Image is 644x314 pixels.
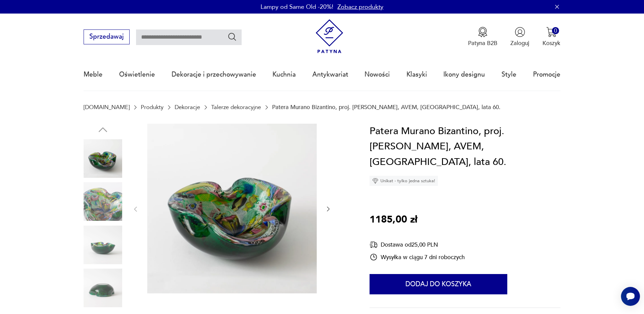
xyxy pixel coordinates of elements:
[468,27,497,47] a: Ikona medaluPatyna B2B
[370,176,438,186] div: Unikat - tylko jedna sztuka!
[84,59,103,90] a: Meble
[312,19,347,54] img: Patyna - sklep z meblami i dekoracjami vintage
[443,59,485,90] a: Ikony designu
[468,27,497,47] button: Patyna B2B
[372,178,378,184] img: Ikona diamentu
[84,139,122,178] img: Zdjęcie produktu Patera Murano Bizantino, proj. Dino Martens, AVEM, Włochy, lata 60.
[370,212,417,228] p: 1185,00 zł
[84,104,130,110] a: [DOMAIN_NAME]
[272,59,296,90] a: Kuchnia
[370,240,465,249] div: Dostawa od 25,00 PLN
[546,27,557,37] img: Ikona koszyka
[406,59,427,90] a: Klasyki
[478,27,488,37] img: Ikona medalu
[172,59,256,90] a: Dekoracje i przechowywanie
[312,59,348,90] a: Antykwariat
[119,59,155,90] a: Oświetlenie
[621,287,640,306] iframe: Smartsupp widget button
[84,182,122,221] img: Zdjęcie produktu Patera Murano Bizantino, proj. Dino Martens, AVEM, Włochy, lata 60.
[510,39,529,47] p: Zaloguj
[370,274,507,294] button: Dodaj do koszyka
[141,104,163,110] a: Produkty
[533,59,560,90] a: Promocje
[147,124,317,293] img: Zdjęcie produktu Patera Murano Bizantino, proj. Dino Martens, AVEM, Włochy, lata 60.
[211,104,261,110] a: Talerze dekoracyjne
[370,124,560,170] h1: Patera Murano Bizantino, proj. [PERSON_NAME], AVEM, [GEOGRAPHIC_DATA], lata 60.
[272,104,501,110] p: Patera Murano Bizantino, proj. [PERSON_NAME], AVEM, [GEOGRAPHIC_DATA], lata 60.
[370,253,465,261] div: Wysyłka w ciągu 7 dni roboczych
[84,226,122,264] img: Zdjęcie produktu Patera Murano Bizantino, proj. Dino Martens, AVEM, Włochy, lata 60.
[552,27,559,34] div: 0
[84,35,129,40] a: Sprzedawaj
[364,59,390,90] a: Nowości
[370,240,378,249] img: Ikona dostawy
[84,269,122,307] img: Zdjęcie produktu Patera Murano Bizantino, proj. Dino Martens, AVEM, Włochy, lata 60.
[510,27,529,47] button: Zaloguj
[515,27,525,37] img: Ikonka użytkownika
[227,32,237,42] button: Szukaj
[542,39,560,47] p: Koszyk
[337,3,383,11] a: Zobacz produkty
[175,104,200,110] a: Dekoracje
[261,3,333,11] p: Lampy od Same Old -20%!
[468,39,497,47] p: Patyna B2B
[84,29,129,44] button: Sprzedawaj
[502,59,516,90] a: Style
[542,27,560,47] button: 0Koszyk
